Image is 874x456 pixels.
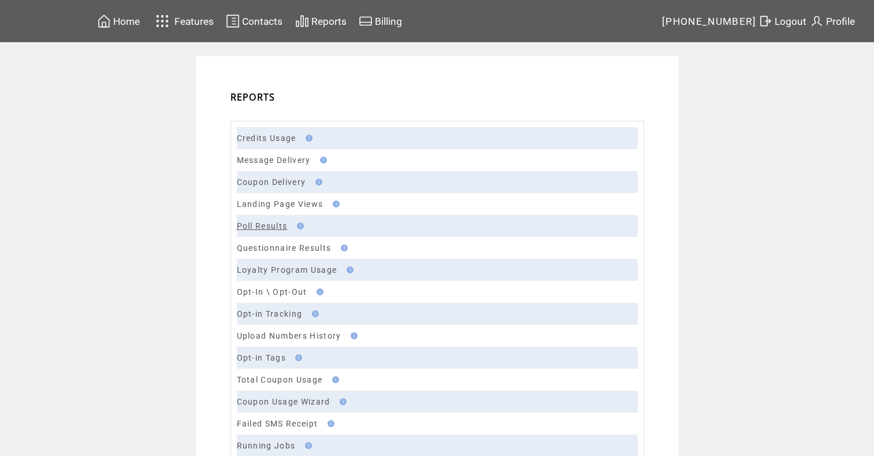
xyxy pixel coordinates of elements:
[151,10,216,32] a: Features
[302,135,313,142] img: help.gif
[237,397,330,406] a: Coupon Usage Wizard
[230,91,276,103] span: REPORTS
[329,201,340,207] img: help.gif
[242,16,282,27] span: Contacts
[329,376,339,383] img: help.gif
[302,442,312,449] img: help.gif
[757,12,808,30] a: Logout
[237,375,323,384] a: Total Coupon Usage
[775,16,806,27] span: Logout
[313,288,323,295] img: help.gif
[226,14,240,28] img: contacts.svg
[808,12,857,30] a: Profile
[237,331,341,340] a: Upload Numbers History
[237,309,303,318] a: Opt-in Tracking
[293,12,348,30] a: Reports
[312,179,322,186] img: help.gif
[758,14,772,28] img: exit.svg
[237,243,332,253] a: Questionnaire Results
[662,16,757,27] span: [PHONE_NUMBER]
[324,420,334,427] img: help.gif
[237,287,307,296] a: Opt-In \ Opt-Out
[95,12,142,30] a: Home
[153,12,173,31] img: features.svg
[224,12,284,30] a: Contacts
[810,14,824,28] img: profile.svg
[237,177,306,187] a: Coupon Delivery
[237,265,337,275] a: Loyalty Program Usage
[237,441,296,450] a: Running Jobs
[375,16,402,27] span: Billing
[237,353,287,362] a: Opt-in Tags
[237,134,296,143] a: Credits Usage
[308,310,319,317] img: help.gif
[826,16,855,27] span: Profile
[292,354,302,361] img: help.gif
[295,14,309,28] img: chart.svg
[359,14,373,28] img: creidtcard.svg
[174,16,214,27] span: Features
[237,419,318,428] a: Failed SMS Receipt
[337,244,348,251] img: help.gif
[357,12,404,30] a: Billing
[317,157,327,164] img: help.gif
[336,398,347,405] img: help.gif
[343,266,354,273] img: help.gif
[347,332,358,339] img: help.gif
[311,16,347,27] span: Reports
[237,155,311,165] a: Message Delivery
[113,16,140,27] span: Home
[97,14,111,28] img: home.svg
[237,221,288,231] a: Poll Results
[293,223,304,229] img: help.gif
[237,199,323,209] a: Landing Page Views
